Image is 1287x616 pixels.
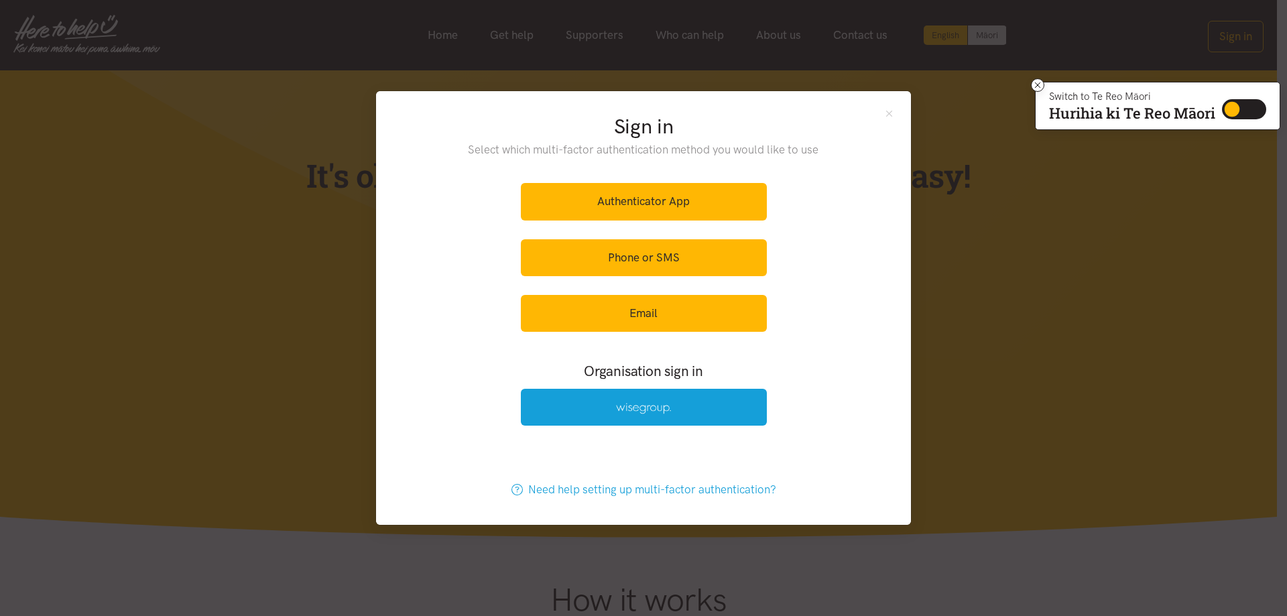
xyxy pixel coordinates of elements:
a: Phone or SMS [521,239,767,276]
p: Hurihia ki Te Reo Māori [1049,107,1215,119]
p: Switch to Te Reo Māori [1049,93,1215,101]
a: Authenticator App [521,183,767,220]
h3: Organisation sign in [484,361,803,381]
h2: Sign in [441,113,847,141]
p: Select which multi-factor authentication method you would like to use [441,141,847,159]
a: Need help setting up multi-factor authentication? [497,471,790,508]
img: Wise Group [616,403,671,414]
button: Close [883,107,895,119]
a: Email [521,295,767,332]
